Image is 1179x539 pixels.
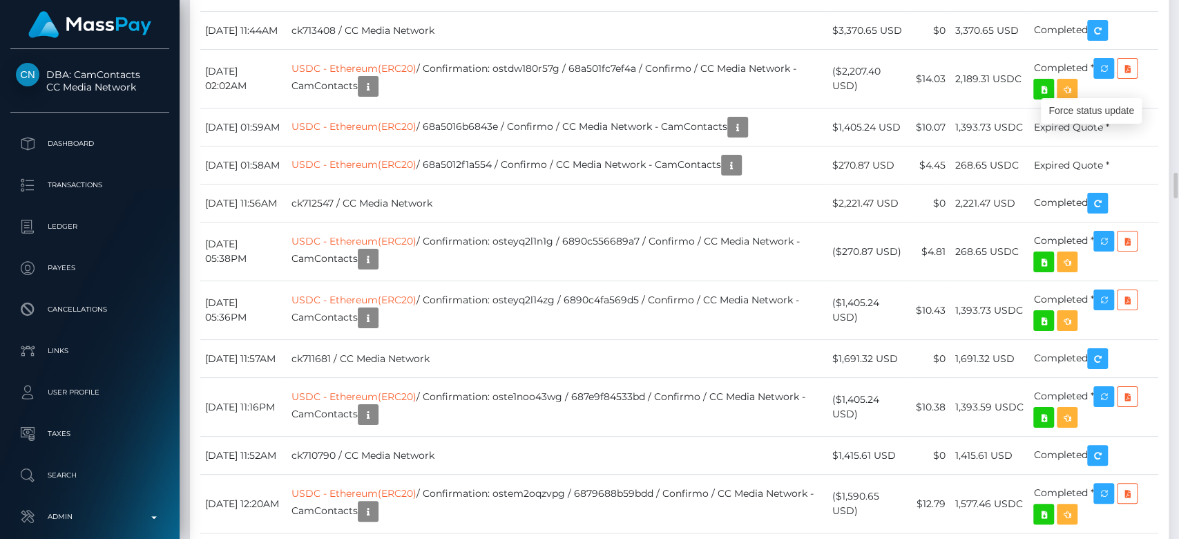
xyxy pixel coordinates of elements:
[16,133,164,154] p: Dashboard
[908,378,950,437] td: $10.38
[287,12,827,50] td: ck713408 / CC Media Network
[1028,223,1158,281] td: Completed *
[10,458,169,493] a: Search
[908,12,950,50] td: $0
[16,465,164,486] p: Search
[10,375,169,410] a: User Profile
[291,294,416,306] a: USDC - Ethereum(ERC20)
[10,417,169,451] a: Taxes
[200,223,287,281] td: [DATE] 05:38PM
[10,209,169,244] a: Ledger
[908,281,950,340] td: $10.43
[908,50,950,108] td: $14.03
[827,281,909,340] td: ($1,405.24 USD)
[10,500,169,534] a: Admin
[16,258,164,278] p: Payees
[287,108,827,146] td: / 68a5016b6843e / Confirmo / CC Media Network - CamContacts
[10,292,169,327] a: Cancellations
[950,146,1028,185] td: 268.65 USDC
[827,12,909,50] td: $3,370.65 USD
[1028,281,1158,340] td: Completed *
[291,487,416,500] a: USDC - Ethereum(ERC20)
[827,340,909,378] td: $1,691.32 USD
[1028,378,1158,437] td: Completed *
[950,437,1028,475] td: 1,415.61 USD
[1028,437,1158,475] td: Completed
[16,424,164,444] p: Taxes
[200,378,287,437] td: [DATE] 11:16PM
[950,281,1028,340] td: 1,393.73 USDC
[827,146,909,185] td: $270.87 USD
[291,390,416,403] a: USDC - Ethereum(ERC20)
[827,223,909,281] td: ($270.87 USD)
[16,216,164,237] p: Ledger
[827,475,909,533] td: ($1,590.65 USD)
[287,50,827,108] td: / Confirmation: ostdw180r57g / 68a501fc7ef4a / Confirmo / CC Media Network - CamContacts
[291,158,416,171] a: USDC - Ethereum(ERC20)
[1028,50,1158,108] td: Completed *
[16,382,164,403] p: User Profile
[200,437,287,475] td: [DATE] 11:52AM
[28,11,151,38] img: MassPay Logo
[10,251,169,285] a: Payees
[200,340,287,378] td: [DATE] 11:57AM
[827,50,909,108] td: ($2,207.40 USD)
[908,340,950,378] td: $0
[950,340,1028,378] td: 1,691.32 USD
[287,378,827,437] td: / Confirmation: oste1noo43wg / 687e9f84533bd / Confirmo / CC Media Network - CamContacts
[16,175,164,196] p: Transactions
[10,68,169,93] span: DBA: CamContacts CC Media Network
[200,12,287,50] td: [DATE] 11:44AM
[908,475,950,533] td: $12.79
[10,334,169,368] a: Links
[1028,108,1158,146] td: Expired Quote *
[287,146,827,185] td: / 68a5012f1a554 / Confirmo / CC Media Network - CamContacts
[827,378,909,437] td: ($1,405.24 USD)
[1028,185,1158,223] td: Completed
[908,223,950,281] td: $4.81
[287,281,827,340] td: / Confirmation: osteyq2l14zg / 6890c4fa569d5 / Confirmo / CC Media Network - CamContacts
[291,235,416,247] a: USDC - Ethereum(ERC20)
[1028,475,1158,533] td: Completed *
[908,146,950,185] td: $4.45
[950,12,1028,50] td: 3,370.65 USD
[1041,98,1142,124] div: Force status update
[1028,146,1158,185] td: Expired Quote *
[827,185,909,223] td: $2,221.47 USD
[287,223,827,281] td: / Confirmation: osteyq2l1n1g / 6890c556689a7 / Confirmo / CC Media Network - CamContacts
[10,168,169,202] a: Transactions
[908,185,950,223] td: $0
[1028,12,1158,50] td: Completed
[287,437,827,475] td: ck710790 / CC Media Network
[200,281,287,340] td: [DATE] 05:36PM
[291,62,416,75] a: USDC - Ethereum(ERC20)
[950,50,1028,108] td: 2,189.31 USDC
[950,475,1028,533] td: 1,577.46 USDC
[200,50,287,108] td: [DATE] 02:02AM
[287,185,827,223] td: ck712547 / CC Media Network
[827,108,909,146] td: $1,405.24 USD
[908,108,950,146] td: $10.07
[950,223,1028,281] td: 268.65 USDC
[908,437,950,475] td: $0
[291,120,416,133] a: USDC - Ethereum(ERC20)
[950,378,1028,437] td: 1,393.59 USDC
[1028,340,1158,378] td: Completed
[827,437,909,475] td: $1,415.61 USD
[10,126,169,161] a: Dashboard
[16,341,164,361] p: Links
[200,146,287,185] td: [DATE] 01:58AM
[950,108,1028,146] td: 1,393.73 USDC
[200,185,287,223] td: [DATE] 11:56AM
[16,63,39,86] img: CC Media Network
[16,507,164,527] p: Admin
[200,108,287,146] td: [DATE] 01:59AM
[287,475,827,533] td: / Confirmation: ostem2oqzvpg / 6879688b59bdd / Confirmo / CC Media Network - CamContacts
[16,299,164,320] p: Cancellations
[287,340,827,378] td: ck711681 / CC Media Network
[950,185,1028,223] td: 2,221.47 USD
[200,475,287,533] td: [DATE] 12:20AM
